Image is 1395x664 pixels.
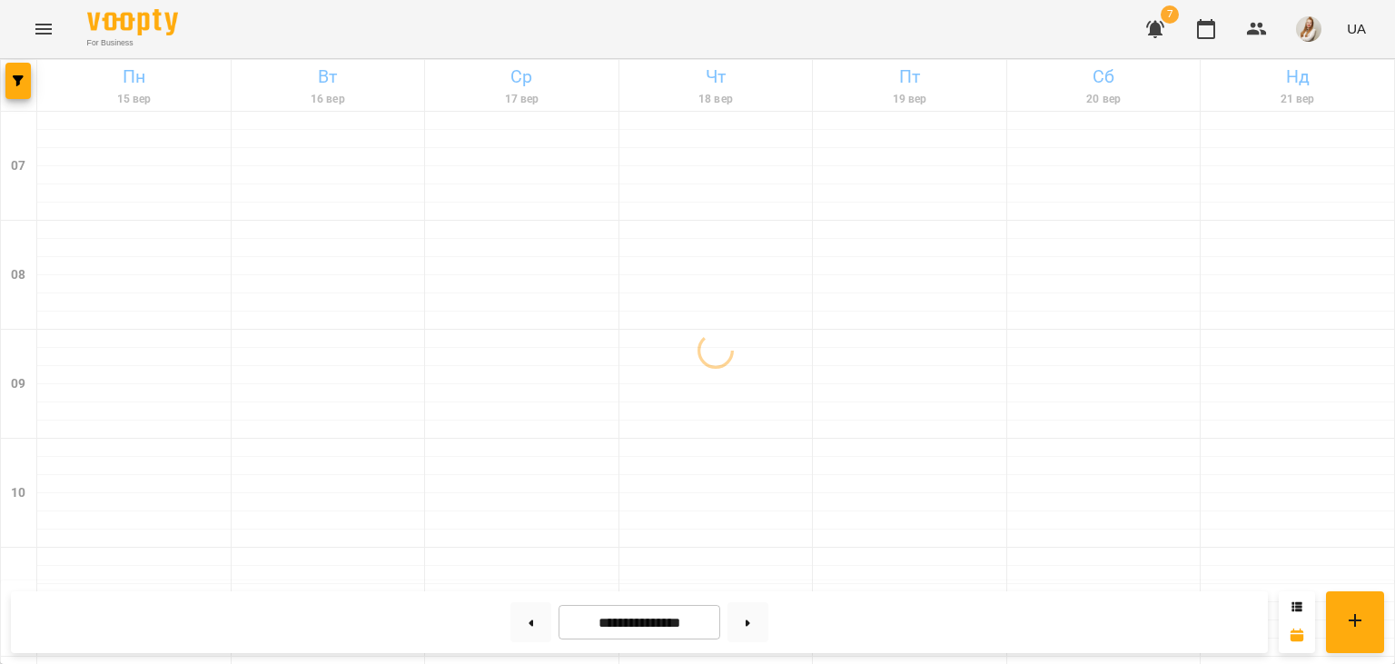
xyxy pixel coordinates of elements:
[428,63,616,91] h6: Ср
[40,63,228,91] h6: Пн
[1203,91,1391,108] h6: 21 вер
[1203,63,1391,91] h6: Нд
[816,63,1004,91] h6: Пт
[234,91,422,108] h6: 16 вер
[1161,5,1179,24] span: 7
[1296,16,1321,42] img: db46d55e6fdf8c79d257263fe8ff9f52.jpeg
[11,265,25,285] h6: 08
[428,91,616,108] h6: 17 вер
[11,374,25,394] h6: 09
[1340,12,1373,45] button: UA
[622,63,810,91] h6: Чт
[40,91,228,108] h6: 15 вер
[87,37,178,49] span: For Business
[234,63,422,91] h6: Вт
[622,91,810,108] h6: 18 вер
[11,483,25,503] h6: 10
[22,7,65,51] button: Menu
[816,91,1004,108] h6: 19 вер
[1010,91,1198,108] h6: 20 вер
[11,156,25,176] h6: 07
[1347,19,1366,38] span: UA
[87,9,178,35] img: Voopty Logo
[1010,63,1198,91] h6: Сб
